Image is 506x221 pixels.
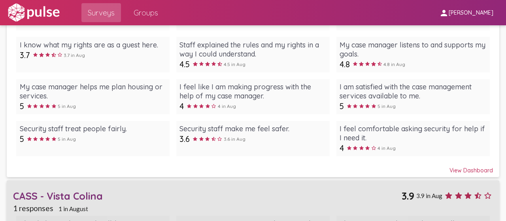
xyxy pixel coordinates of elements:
span: [PERSON_NAME] [449,9,493,17]
span: 5 [20,134,24,144]
img: white-logo.svg [6,3,61,23]
mat-icon: person [439,8,449,18]
span: 4 [179,101,184,111]
span: 5 in Aug [58,136,76,142]
span: 1 responses [13,204,53,213]
span: 3.7 in Aug [64,52,85,58]
div: My case manager helps me plan housing or services. [20,82,166,100]
div: I feel comfortable asking security for help if I need it. [340,124,486,142]
span: 3.9 in Aug [416,192,442,199]
span: Surveys [88,6,115,20]
a: Groups [127,3,164,22]
div: I am satisfied with the case management services available to me. [340,82,486,100]
div: I know what my rights are as a guest here. [20,40,166,49]
span: 5 [340,101,344,111]
div: I feel like I am making progress with the help of my case manager. [179,82,326,100]
span: 3.6 [179,134,190,144]
a: Surveys [81,3,121,22]
span: 4.8 [340,59,350,69]
div: View Dashboard [13,160,493,174]
span: 3.9 [402,190,414,202]
div: CASS - Vista Colina [13,190,402,202]
span: 4 in Aug [378,145,396,151]
div: Staff explained the rules and my rights in a way I could understand. [179,40,326,59]
div: Security staff make me feel safer. [179,124,326,133]
span: 4 in Aug [218,103,236,109]
span: 5 in Aug [378,103,396,109]
span: 4.8 in Aug [383,61,405,67]
button: [PERSON_NAME] [433,5,500,20]
span: 4 [340,143,344,153]
span: 1 in August [59,205,88,212]
span: 3.6 in Aug [224,136,245,142]
span: Groups [134,6,158,20]
span: 5 [20,101,24,111]
span: 4.5 in Aug [224,61,245,67]
div: Security staff treat people fairly. [20,124,166,133]
span: 5 in Aug [58,103,76,109]
div: My case manager listens to and supports my goals. [340,40,486,59]
span: 3.7 [20,50,30,60]
span: 4.5 [179,59,190,69]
